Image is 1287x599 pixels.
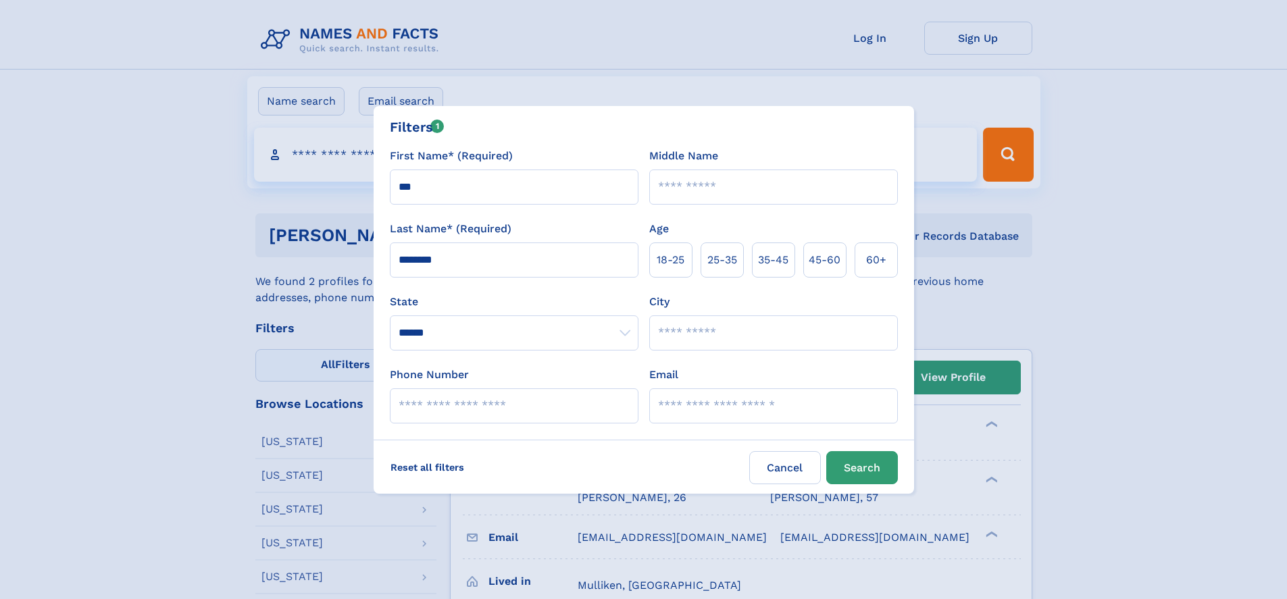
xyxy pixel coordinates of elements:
[758,252,788,268] span: 35‑45
[657,252,684,268] span: 18‑25
[809,252,840,268] span: 45‑60
[390,117,445,137] div: Filters
[382,451,473,484] label: Reset all filters
[390,367,469,383] label: Phone Number
[826,451,898,484] button: Search
[649,367,678,383] label: Email
[707,252,737,268] span: 25‑35
[390,148,513,164] label: First Name* (Required)
[390,294,638,310] label: State
[390,221,511,237] label: Last Name* (Required)
[649,221,669,237] label: Age
[649,294,670,310] label: City
[749,451,821,484] label: Cancel
[649,148,718,164] label: Middle Name
[866,252,886,268] span: 60+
